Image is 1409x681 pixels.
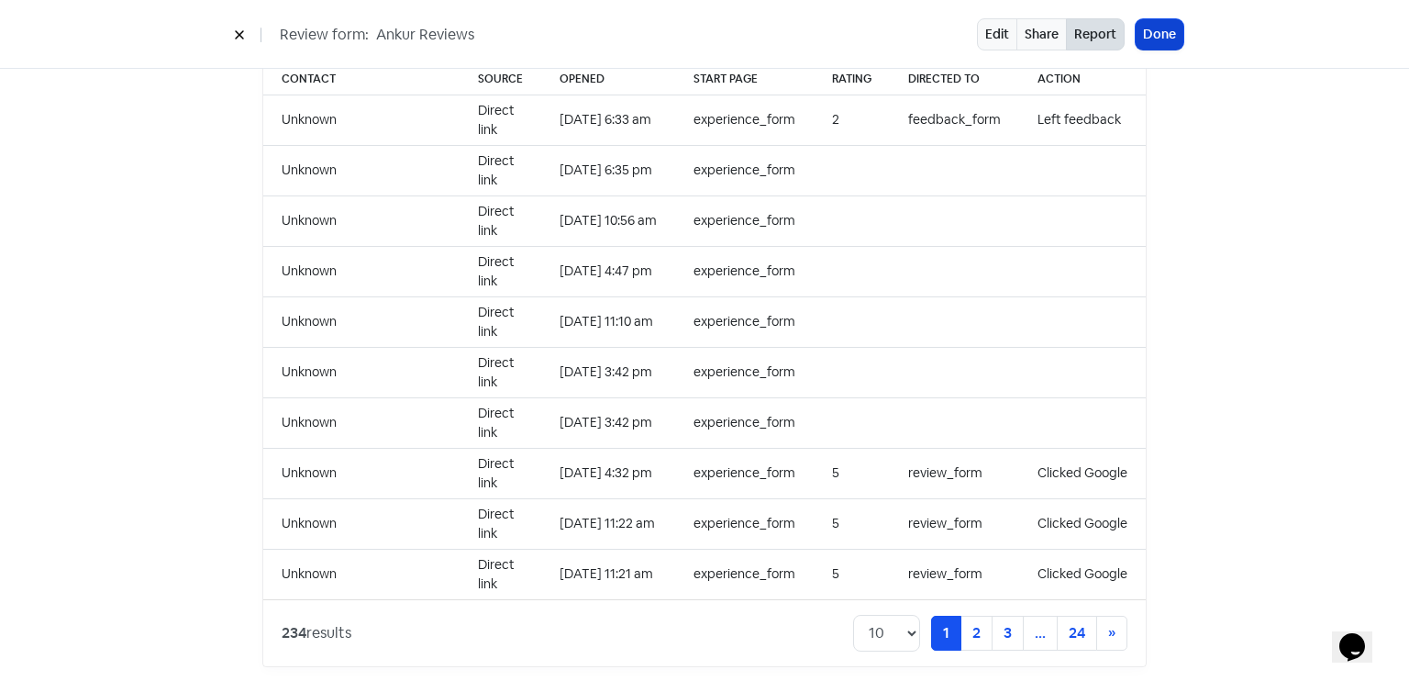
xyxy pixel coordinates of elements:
[814,95,890,145] td: 2
[263,195,460,246] td: Unknown
[960,616,993,651] a: 2
[814,498,890,549] td: 5
[263,246,460,296] td: Unknown
[263,498,460,549] td: Unknown
[460,246,541,296] td: Direct link
[675,347,814,397] td: experience_form
[931,616,961,651] a: 1
[541,397,675,448] td: [DATE] 3:42 pm
[460,347,541,397] td: Direct link
[814,63,890,95] th: Rating
[263,145,460,195] td: Unknown
[541,347,675,397] td: [DATE] 3:42 pm
[1136,19,1183,50] button: Done
[263,549,460,599] td: Unknown
[1016,18,1067,50] a: Share
[814,448,890,498] td: 5
[890,549,1019,599] td: review_form
[1019,448,1146,498] td: Clicked Google
[541,195,675,246] td: [DATE] 10:56 am
[890,63,1019,95] th: Directed to
[890,448,1019,498] td: review_form
[675,448,814,498] td: experience_form
[890,95,1019,145] td: feedback_form
[675,63,814,95] th: Start page
[460,145,541,195] td: Direct link
[1108,623,1115,642] span: »
[541,246,675,296] td: [DATE] 4:47 pm
[675,195,814,246] td: experience_form
[280,24,369,46] span: Review form:
[460,63,541,95] th: Source
[541,498,675,549] td: [DATE] 11:22 am
[1019,95,1146,145] td: Left feedback
[263,63,460,95] th: Contact
[282,623,306,642] strong: 234
[460,397,541,448] td: Direct link
[460,549,541,599] td: Direct link
[263,296,460,347] td: Unknown
[1019,498,1146,549] td: Clicked Google
[977,18,1017,50] a: Edit
[460,498,541,549] td: Direct link
[1019,549,1146,599] td: Clicked Google
[1057,616,1097,651] a: 24
[541,145,675,195] td: [DATE] 6:35 pm
[263,448,460,498] td: Unknown
[675,246,814,296] td: experience_form
[1096,616,1127,651] a: Next
[675,498,814,549] td: experience_form
[1332,608,1391,663] iframe: chat widget
[1066,18,1125,50] button: Report
[992,616,1024,651] a: 3
[890,498,1019,549] td: review_form
[541,296,675,347] td: [DATE] 11:10 am
[460,95,541,145] td: Direct link
[1019,63,1146,95] th: Action
[541,448,675,498] td: [DATE] 4:32 pm
[814,549,890,599] td: 5
[541,549,675,599] td: [DATE] 11:21 am
[263,95,460,145] td: Unknown
[675,397,814,448] td: experience_form
[263,347,460,397] td: Unknown
[460,195,541,246] td: Direct link
[282,622,351,644] div: results
[460,296,541,347] td: Direct link
[675,549,814,599] td: experience_form
[541,63,675,95] th: Opened
[675,95,814,145] td: experience_form
[675,296,814,347] td: experience_form
[460,448,541,498] td: Direct link
[263,397,460,448] td: Unknown
[675,145,814,195] td: experience_form
[1023,616,1058,651] a: ...
[541,95,675,145] td: [DATE] 6:33 am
